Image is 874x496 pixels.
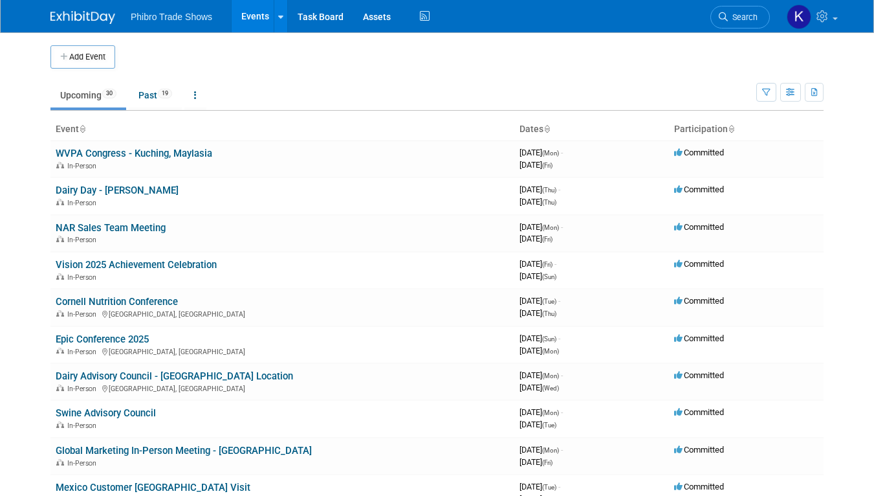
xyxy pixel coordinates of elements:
[56,162,64,168] img: In-Person Event
[519,420,556,429] span: [DATE]
[542,348,559,355] span: (Mon)
[56,459,64,466] img: In-Person Event
[561,148,563,157] span: -
[56,185,179,196] a: Dairy Day - [PERSON_NAME]
[674,333,724,343] span: Committed
[710,6,770,28] a: Search
[542,273,556,280] span: (Sun)
[542,298,556,305] span: (Tue)
[554,259,556,269] span: -
[674,259,724,269] span: Committed
[56,308,509,319] div: [GEOGRAPHIC_DATA], [GEOGRAPHIC_DATA]
[561,445,563,455] span: -
[67,348,100,356] span: In-Person
[542,150,559,157] span: (Mon)
[728,124,734,134] a: Sort by Participation Type
[56,348,64,354] img: In-Person Event
[542,335,556,343] span: (Sun)
[561,222,563,232] span: -
[561,370,563,380] span: -
[542,162,552,169] span: (Fri)
[56,407,156,419] a: Swine Advisory Council
[56,385,64,391] img: In-Person Event
[561,407,563,417] span: -
[56,148,212,159] a: WVPA Congress - Kuching, Maylasia
[787,5,811,29] img: Karol Ehmen
[558,185,560,194] span: -
[67,422,100,430] span: In-Person
[674,222,724,232] span: Committed
[558,482,560,491] span: -
[519,482,560,491] span: [DATE]
[67,236,100,244] span: In-Person
[56,310,64,317] img: In-Person Event
[674,482,724,491] span: Committed
[56,259,217,271] a: Vision 2025 Achievement Celebration
[542,310,556,317] span: (Thu)
[543,124,550,134] a: Sort by Start Date
[56,222,166,234] a: NAR Sales Team Meeting
[67,310,100,319] span: In-Person
[131,12,212,22] span: Phibro Trade Shows
[542,372,559,379] span: (Mon)
[674,445,724,455] span: Committed
[728,12,758,22] span: Search
[542,409,559,416] span: (Mon)
[519,383,559,392] span: [DATE]
[519,407,563,417] span: [DATE]
[56,273,64,280] img: In-Person Event
[56,296,178,308] a: Cornell Nutrition Conference
[519,160,552,170] span: [DATE]
[56,422,64,428] img: In-Person Event
[519,234,552,243] span: [DATE]
[519,346,559,355] span: [DATE]
[67,385,100,393] span: In-Person
[50,118,514,141] th: Event
[50,11,115,24] img: ExhibitDay
[56,346,509,356] div: [GEOGRAPHIC_DATA], [GEOGRAPHIC_DATA]
[519,457,552,467] span: [DATE]
[129,83,182,107] a: Past19
[542,186,556,194] span: (Thu)
[519,445,563,455] span: [DATE]
[519,197,556,207] span: [DATE]
[56,383,509,393] div: [GEOGRAPHIC_DATA], [GEOGRAPHIC_DATA]
[102,89,116,98] span: 30
[669,118,824,141] th: Participation
[542,199,556,206] span: (Thu)
[519,222,563,232] span: [DATE]
[519,259,556,269] span: [DATE]
[542,459,552,466] span: (Fri)
[558,296,560,306] span: -
[542,261,552,268] span: (Fri)
[519,271,556,281] span: [DATE]
[542,484,556,491] span: (Tue)
[519,333,560,343] span: [DATE]
[67,199,100,207] span: In-Person
[674,296,724,306] span: Committed
[674,148,724,157] span: Committed
[519,370,563,380] span: [DATE]
[674,185,724,194] span: Committed
[56,333,149,345] a: Epic Conference 2025
[56,482,250,493] a: Mexico Customer [GEOGRAPHIC_DATA] Visit
[67,162,100,170] span: In-Person
[56,236,64,242] img: In-Person Event
[514,118,669,141] th: Dates
[50,83,126,107] a: Upcoming30
[519,185,560,194] span: [DATE]
[158,89,172,98] span: 19
[542,236,552,243] span: (Fri)
[519,308,556,318] span: [DATE]
[519,296,560,306] span: [DATE]
[674,370,724,380] span: Committed
[542,224,559,231] span: (Mon)
[674,407,724,417] span: Committed
[67,273,100,282] span: In-Person
[67,459,100,468] span: In-Person
[56,199,64,205] img: In-Person Event
[56,370,293,382] a: Dairy Advisory Council - [GEOGRAPHIC_DATA] Location
[542,422,556,429] span: (Tue)
[79,124,85,134] a: Sort by Event Name
[56,445,312,457] a: Global Marketing In-Person Meeting - [GEOGRAPHIC_DATA]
